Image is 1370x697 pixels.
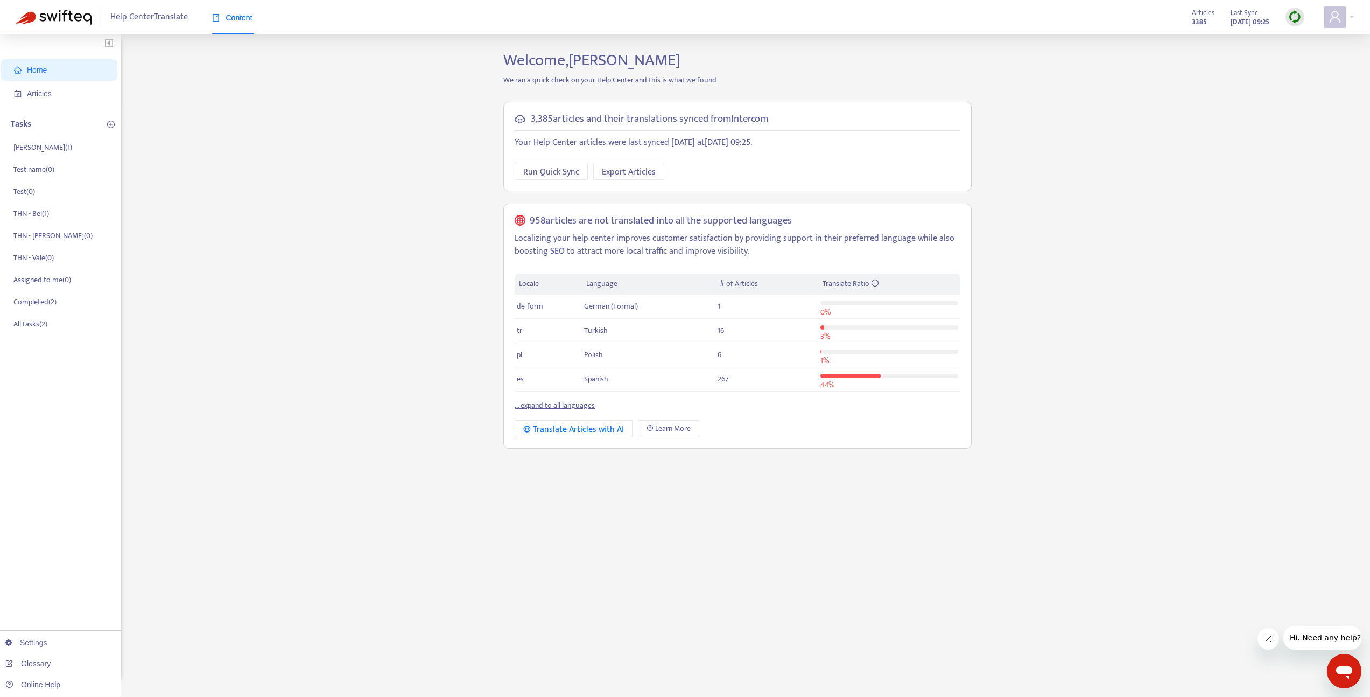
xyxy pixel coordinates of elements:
span: tr [517,324,522,337]
span: 3 % [820,330,830,343]
span: Run Quick Sync [523,165,579,179]
th: Language [582,274,715,295]
div: Translate Ratio [823,278,956,290]
span: cloud-sync [515,114,525,124]
div: Translate Articles with AI [523,423,624,436]
p: THN - Bel ( 1 ) [13,208,49,219]
a: Glossary [5,659,51,668]
iframe: Button to launch messaging window [1327,654,1361,688]
a: Online Help [5,680,60,689]
button: Run Quick Sync [515,163,588,180]
p: Localizing your help center improves customer satisfaction by providing support in their preferre... [515,232,960,258]
span: 6 [718,348,721,361]
span: user [1329,10,1341,23]
span: pl [517,348,522,361]
p: [PERSON_NAME] ( 1 ) [13,142,72,153]
span: book [212,14,220,22]
p: THN - Vale ( 0 ) [13,252,54,263]
span: 44 % [820,379,834,391]
span: Welcome, [PERSON_NAME] [503,47,680,74]
p: THN - [PERSON_NAME] ( 0 ) [13,230,93,241]
span: Spanish [584,373,608,385]
span: 267 [718,373,729,385]
a: ... expand to all languages [515,399,595,412]
span: 0 % [820,306,831,318]
button: Export Articles [593,163,664,180]
p: Completed ( 2 ) [13,296,57,308]
img: sync.dc5367851b00ba804db3.png [1288,10,1302,24]
span: account-book [14,90,22,97]
span: Polish [584,348,603,361]
strong: 3385 [1192,16,1207,28]
span: Export Articles [602,165,656,179]
h5: 958 articles are not translated into all the supported languages [530,215,792,227]
span: German (Formal) [584,300,638,312]
iframe: Message from company [1283,626,1361,650]
p: Test name ( 0 ) [13,164,54,175]
span: Home [27,66,47,74]
p: Assigned to me ( 0 ) [13,274,71,285]
button: Translate Articles with AI [515,420,633,437]
th: Locale [515,274,582,295]
p: All tasks ( 2 ) [13,318,47,330]
a: Settings [5,638,47,647]
span: Articles [27,89,52,98]
span: de-form [517,300,543,312]
img: Swifteq [16,10,92,25]
p: Tasks [11,118,31,131]
span: Learn More [655,423,691,435]
span: 16 [718,324,724,337]
p: Your Help Center articles were last synced [DATE] at [DATE] 09:25 . [515,136,960,149]
span: Articles [1192,7,1214,19]
span: Last Sync [1231,7,1258,19]
span: Help Center Translate [110,7,188,27]
strong: [DATE] 09:25 [1231,16,1269,28]
p: Test ( 0 ) [13,186,35,197]
span: es [517,373,524,385]
span: Content [212,13,252,22]
h5: 3,385 articles and their translations synced from Intercom [531,113,768,126]
span: plus-circle [107,121,115,128]
p: We ran a quick check on your Help Center and this is what we found [495,74,980,86]
th: # of Articles [715,274,818,295]
span: Turkish [584,324,608,337]
span: 1 [718,300,720,312]
a: Learn More [638,420,699,437]
span: home [14,66,22,74]
iframe: Close message [1257,628,1279,650]
span: 1 % [820,354,829,367]
span: global [515,215,525,227]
